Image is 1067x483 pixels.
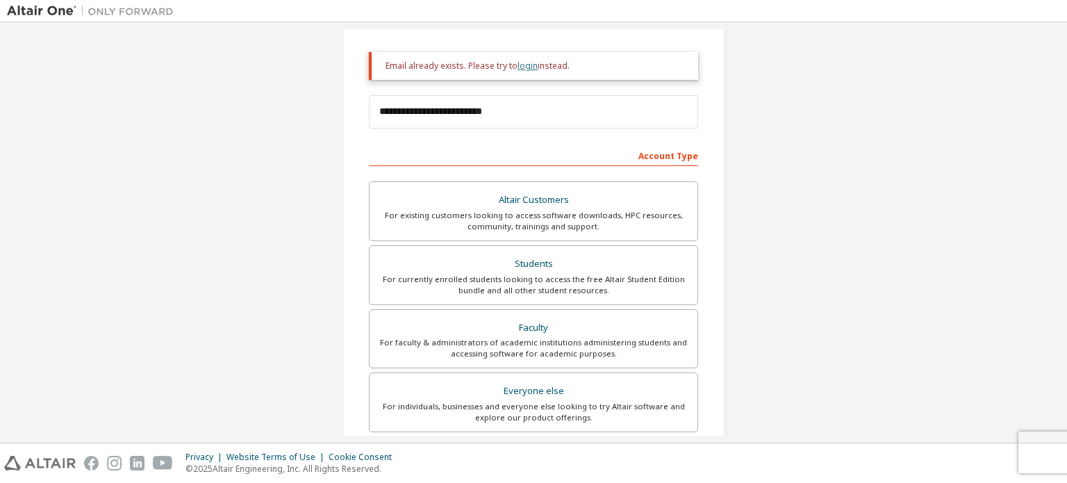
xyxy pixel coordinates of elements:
[378,190,689,210] div: Altair Customers
[185,452,226,463] div: Privacy
[378,210,689,232] div: For existing customers looking to access software downloads, HPC resources, community, trainings ...
[369,144,698,166] div: Account Type
[153,456,173,470] img: youtube.svg
[7,4,181,18] img: Altair One
[130,456,144,470] img: linkedin.svg
[329,452,400,463] div: Cookie Consent
[378,318,689,338] div: Faculty
[107,456,122,470] img: instagram.svg
[378,337,689,359] div: For faculty & administrators of academic institutions administering students and accessing softwa...
[386,60,687,72] div: Email already exists. Please try to instead.
[378,274,689,296] div: For currently enrolled students looking to access the free Altair Student Edition bundle and all ...
[226,452,329,463] div: Website Terms of Use
[378,401,689,423] div: For individuals, businesses and everyone else looking to try Altair software and explore our prod...
[378,254,689,274] div: Students
[378,382,689,401] div: Everyone else
[4,456,76,470] img: altair_logo.svg
[518,60,538,72] a: login
[84,456,99,470] img: facebook.svg
[185,463,400,475] p: © 2025 Altair Engineering, Inc. All Rights Reserved.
